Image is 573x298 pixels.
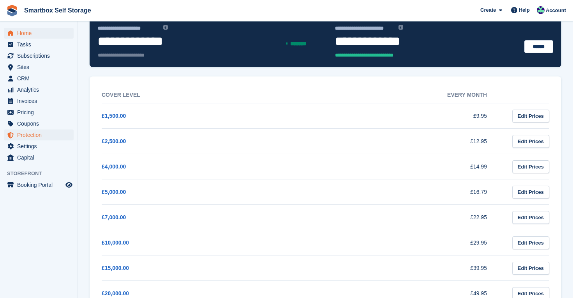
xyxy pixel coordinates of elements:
span: CRM [17,73,64,84]
td: £29.95 [302,230,503,255]
span: Tasks [17,39,64,50]
a: Edit Prices [512,236,549,249]
span: Analytics [17,84,64,95]
span: Pricing [17,107,64,118]
a: £10,000.00 [102,239,129,246]
a: menu [4,107,74,118]
a: menu [4,118,74,129]
th: Every month [302,87,503,103]
span: Create [480,6,496,14]
td: £12.95 [302,129,503,154]
td: £22.95 [302,205,503,230]
td: £14.99 [302,154,503,179]
a: Edit Prices [512,110,549,122]
th: Cover Level [102,87,302,103]
a: Preview store [64,180,74,190]
span: Protection [17,129,64,140]
span: Capital [17,152,64,163]
a: £5,000.00 [102,189,126,195]
a: menu [4,141,74,152]
a: £7,000.00 [102,214,126,220]
img: icon-info-grey-7440780725fd019a000dd9b08b2336e03edf1995a4989e88bcd33f0948082b44.svg [163,25,168,30]
a: menu [4,152,74,163]
a: £1,500.00 [102,113,126,119]
span: Home [17,28,64,39]
span: Coupons [17,118,64,129]
span: Help [519,6,530,14]
a: menu [4,73,74,84]
a: Edit Prices [512,211,549,224]
span: Settings [17,141,64,152]
a: £20,000.00 [102,290,129,296]
a: menu [4,39,74,50]
td: £16.79 [302,179,503,205]
span: Account [546,7,566,14]
a: menu [4,50,74,61]
a: menu [4,96,74,106]
a: Edit Prices [512,186,549,199]
a: Edit Prices [512,262,549,275]
img: icon-info-grey-7440780725fd019a000dd9b08b2336e03edf1995a4989e88bcd33f0948082b44.svg [398,25,403,30]
img: Roger Canham [537,6,545,14]
a: menu [4,84,74,95]
a: Smartbox Self Storage [21,4,94,17]
a: Edit Prices [512,135,549,148]
span: Invoices [17,96,64,106]
img: stora-icon-8386f47178a22dfd0bd8f6a31ec36ba5ce8667c1dd55bd0f319d3a0aa187defe.svg [6,5,18,16]
td: £9.95 [302,103,503,129]
a: £2,500.00 [102,138,126,144]
a: menu [4,179,74,190]
a: menu [4,62,74,73]
td: £39.95 [302,255,503,281]
span: Storefront [7,170,78,177]
a: £15,000.00 [102,265,129,271]
a: £4,000.00 [102,163,126,170]
a: menu [4,28,74,39]
span: Sites [17,62,64,73]
span: Booking Portal [17,179,64,190]
a: menu [4,129,74,140]
span: Subscriptions [17,50,64,61]
a: Edit Prices [512,160,549,173]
